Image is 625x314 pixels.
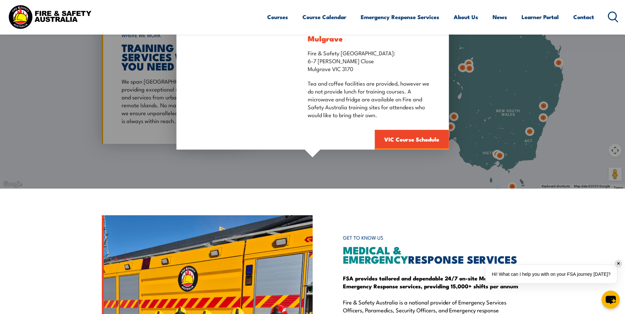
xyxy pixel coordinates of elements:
[573,8,594,26] a: Contact
[485,265,617,283] div: Hi! What can I help you with on your FSA journey [DATE]?
[454,8,478,26] a: About Us
[343,242,408,267] span: MEDICAL & EMERGENCY
[361,8,439,26] a: Emergency Response Services
[308,34,431,42] h3: Mulgrave
[602,291,620,309] button: chat-button
[343,245,524,264] h2: RESPONSE SERVICES
[493,8,507,26] a: News
[308,48,431,72] p: Fire & Safety [GEOGRAPHIC_DATA]: 6-7 [PERSON_NAME] Close Mulgrave VIC 3170
[375,130,449,149] a: VIC Course Schedule
[343,274,518,290] strong: FSA provides tailored and dependable 24/7 on-site Medical and Emergency Response services, provid...
[267,8,288,26] a: Courses
[343,232,524,244] h6: GET TO KNOW US
[615,260,622,267] div: ✕
[176,10,290,149] img: Fire Safety Advisor training in a classroom with a trainer showing safety information on a tv scr...
[302,8,346,26] a: Course Calendar
[522,8,559,26] a: Learner Portal
[308,79,431,118] p: Tea and coffee facilities are provided, however we do not provide lunch for training courses. A m...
